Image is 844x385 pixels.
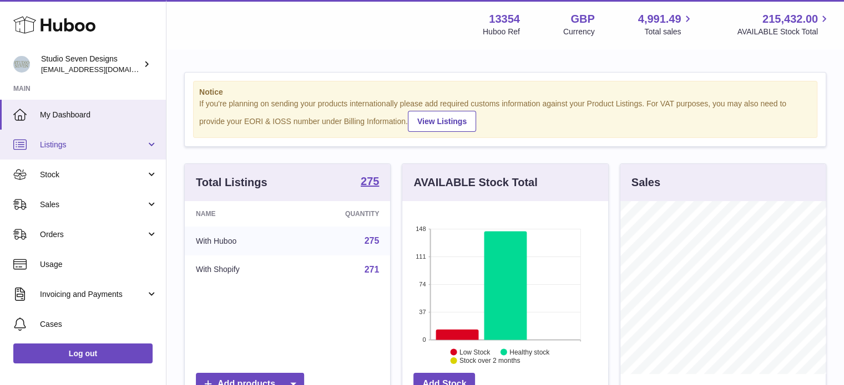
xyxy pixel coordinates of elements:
a: 215,432.00 AVAILABLE Stock Total [737,12,831,37]
span: Listings [40,140,146,150]
span: Orders [40,229,146,240]
th: Name [185,201,296,227]
text: 37 [420,309,426,315]
strong: 13354 [489,12,520,27]
text: 0 [423,336,426,343]
span: Sales [40,199,146,210]
div: If you're planning on sending your products internationally please add required customs informati... [199,99,811,132]
text: Low Stock [459,348,491,356]
span: Stock [40,170,146,180]
strong: 275 [361,176,379,187]
h3: Total Listings [196,175,267,190]
td: With Huboo [185,227,296,255]
span: 4,991.49 [638,12,681,27]
strong: Notice [199,87,811,97]
span: AVAILABLE Stock Total [737,27,831,37]
span: 215,432.00 [762,12,818,27]
a: 4,991.49 Total sales [638,12,694,37]
text: 111 [416,253,426,260]
text: 74 [420,281,426,288]
span: Total sales [644,27,694,37]
span: Usage [40,259,158,270]
span: My Dashboard [40,110,158,120]
h3: Sales [631,175,660,190]
a: Log out [13,343,153,363]
td: With Shopify [185,255,296,284]
div: Huboo Ref [483,27,520,37]
text: Stock over 2 months [459,357,520,365]
h3: AVAILABLE Stock Total [413,175,537,190]
strong: GBP [570,12,594,27]
a: 275 [361,176,379,189]
text: 148 [416,225,426,232]
a: View Listings [408,111,476,132]
div: Studio Seven Designs [41,54,141,75]
img: internalAdmin-13354@internal.huboo.com [13,56,30,73]
a: 271 [365,265,380,274]
span: Cases [40,319,158,330]
text: Healthy stock [509,348,550,356]
div: Currency [563,27,595,37]
th: Quantity [296,201,391,227]
span: [EMAIL_ADDRESS][DOMAIN_NAME] [41,65,163,74]
a: 275 [365,236,380,245]
span: Invoicing and Payments [40,289,146,300]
